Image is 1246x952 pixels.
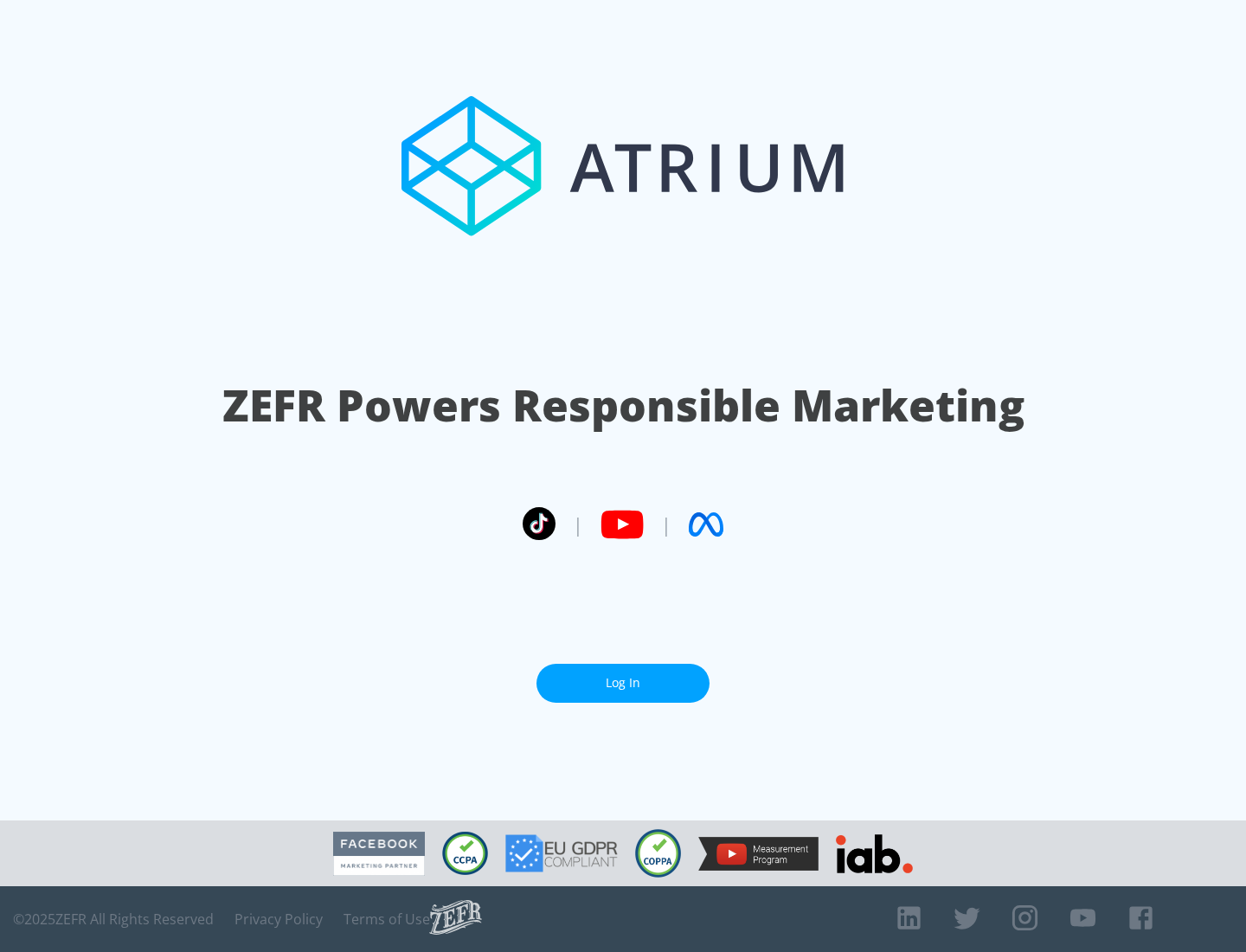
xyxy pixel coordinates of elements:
span: | [573,511,583,537]
img: COPPA Compliant [635,829,681,878]
h1: ZEFR Powers Responsible Marketing [222,376,1024,435]
img: IAB [836,834,913,873]
img: GDPR Compliant [505,834,618,872]
img: Facebook Marketing Partner [333,832,425,876]
a: Terms of Use [344,910,430,928]
span: © 2025 ZEFR All Rights Reserved [13,910,214,928]
span: | [661,511,671,537]
img: YouTube Measurement Program [698,837,819,871]
a: Privacy Policy [234,910,323,928]
a: Log In [536,664,710,703]
img: CCPA Compliant [442,832,488,875]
